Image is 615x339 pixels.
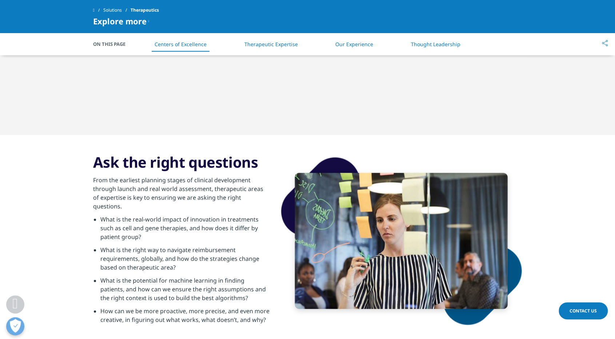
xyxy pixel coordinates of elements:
a: Centers of Excellence [155,41,207,48]
li: What is the right way to navigate reimbursement requirements, globally, and how do the strategies... [100,246,269,276]
p: From the earliest planning stages of clinical development through launch and real world assessmen... [93,176,269,215]
a: Our Experience [335,41,373,48]
a: Thought Leadership [411,41,460,48]
li: How can we be more proactive, more precise, and even more creative, in figuring out what works, w... [100,307,269,328]
a: Therapeutic Expertise [244,41,298,48]
img: shape-1.png [280,156,522,325]
a: Contact Us [559,302,608,319]
span: Explore more [93,17,147,25]
li: What is the potential for machine learning in finding patients, and how can we ensure the right a... [100,276,269,307]
span: On This Page [93,40,133,48]
span: Contact Us [570,308,597,314]
li: What is the real-world impact of innovation in treatments such as cell and gene therapies, and ho... [100,215,269,246]
span: Therapeutics [131,4,159,17]
h3: Ask the right questions [93,153,269,171]
button: Open Preferences [6,317,24,335]
a: Solutions [103,4,131,17]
